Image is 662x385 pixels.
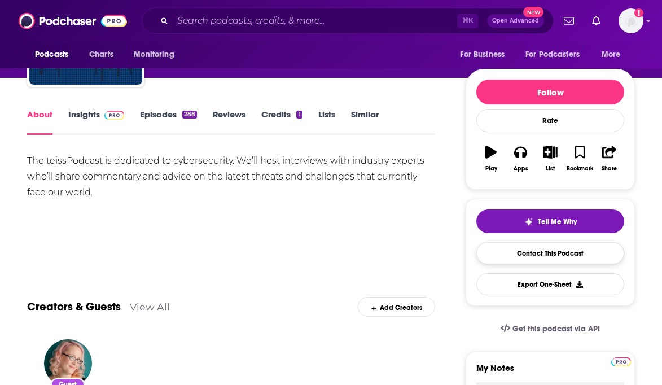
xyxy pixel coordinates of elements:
img: Podchaser Pro [611,357,631,366]
div: The teissPodcast is dedicated to cybersecurity. We’ll host interviews with industry experts who’l... [27,153,435,200]
button: open menu [594,44,635,65]
a: Pro website [611,356,631,366]
button: open menu [518,44,596,65]
a: About [27,109,52,135]
img: tell me why sparkle [524,217,533,226]
a: Contact This Podcast [476,242,624,264]
span: More [602,47,621,63]
div: Add Creators [358,297,435,317]
img: Podchaser - Follow, Share and Rate Podcasts [19,10,127,32]
div: Bookmark [567,165,593,172]
div: Share [602,165,617,172]
span: Get this podcast via API [512,324,600,334]
span: For Business [460,47,505,63]
a: Similar [351,109,379,135]
span: Open Advanced [492,18,539,24]
span: New [523,7,543,17]
a: Credits1 [261,109,302,135]
img: Podchaser Pro [104,111,124,120]
div: List [546,165,555,172]
input: Search podcasts, credits, & more... [173,12,457,30]
button: open menu [126,44,188,65]
button: Play [476,138,506,179]
button: List [536,138,565,179]
div: 288 [182,111,197,119]
button: Bookmark [565,138,594,179]
a: Show notifications dropdown [559,11,578,30]
div: Rate [476,109,624,132]
a: Get this podcast via API [492,315,609,343]
a: Charts [82,44,120,65]
button: Show profile menu [619,8,643,33]
label: My Notes [476,362,624,382]
svg: Add a profile image [634,8,643,17]
button: Apps [506,138,535,179]
button: open menu [27,44,83,65]
span: ⌘ K [457,14,478,28]
span: For Podcasters [525,47,580,63]
span: Logged in as HWrepandcomms [619,8,643,33]
a: Lists [318,109,335,135]
a: Creators & Guests [27,300,121,314]
img: User Profile [619,8,643,33]
button: Share [595,138,624,179]
span: Tell Me Why [538,217,577,226]
a: Show notifications dropdown [588,11,605,30]
span: Podcasts [35,47,68,63]
div: Play [485,165,497,172]
div: Apps [514,165,528,172]
button: Open AdvancedNew [487,14,544,28]
button: tell me why sparkleTell Me Why [476,209,624,233]
a: InsightsPodchaser Pro [68,109,124,135]
a: Episodes288 [140,109,197,135]
button: open menu [452,44,519,65]
span: Monitoring [134,47,174,63]
button: Export One-Sheet [476,273,624,295]
span: Charts [89,47,113,63]
a: View All [130,301,170,313]
a: Reviews [213,109,245,135]
div: 1 [296,111,302,119]
button: Follow [476,80,624,104]
div: Search podcasts, credits, & more... [142,8,554,34]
